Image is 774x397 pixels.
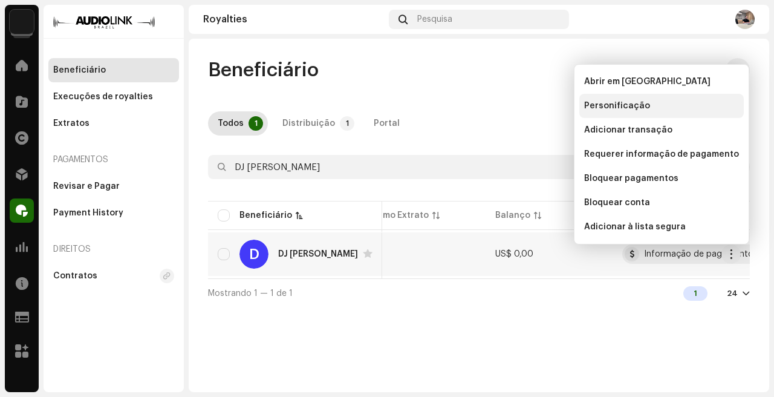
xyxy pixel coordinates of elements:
[208,58,319,82] span: Beneficiário
[48,174,179,198] re-m-nav-item: Revisar e Pagar
[53,208,123,218] div: Payment History
[340,116,354,131] p-badge: 1
[48,85,179,109] re-m-nav-item: Execuções de royalties
[495,209,530,221] div: Balanço
[48,264,179,288] re-m-nav-item: Contratos
[584,125,672,135] span: Adicionar transação
[53,182,120,191] div: Revisar e Pagar
[208,289,293,298] span: Mostrando 1 — 1 de 1
[735,10,755,29] img: 0ba84f16-5798-4c35-affb-ab1fe2b8839d
[53,271,97,281] div: Contratos
[584,222,686,232] span: Adicionar à lista segura
[53,65,106,75] div: Beneficiário
[374,111,400,136] div: Portal
[48,235,179,264] re-a-nav-header: Direitos
[48,58,179,82] re-m-nav-item: Beneficiário
[249,116,263,131] p-badge: 1
[208,155,682,179] input: Pesquisa
[683,286,707,301] div: 1
[584,198,650,208] span: Bloquear conta
[48,201,179,225] re-m-nav-item: Payment History
[10,10,34,34] img: 730b9dfe-18b5-4111-b483-f30b0c182d82
[239,209,292,221] div: Beneficiário
[584,149,739,159] span: Requerer informação de pagamento
[727,289,738,298] div: 24
[584,174,678,183] span: Bloquear pagamentos
[495,250,533,258] span: US$ 0,00
[368,209,429,221] div: Último Extrato
[48,111,179,136] re-m-nav-item: Extratos
[282,111,335,136] div: Distribuição
[239,240,268,269] div: D
[584,101,650,111] span: Personificação
[53,119,89,128] div: Extratos
[48,145,179,174] re-a-nav-header: Pagamentos
[203,15,384,24] div: Royalties
[278,250,358,258] div: DJ Del
[218,111,244,136] div: Todos
[53,92,153,102] div: Execuções de royalties
[584,77,711,87] span: Abrir em [GEOGRAPHIC_DATA]
[417,15,452,24] span: Pesquisa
